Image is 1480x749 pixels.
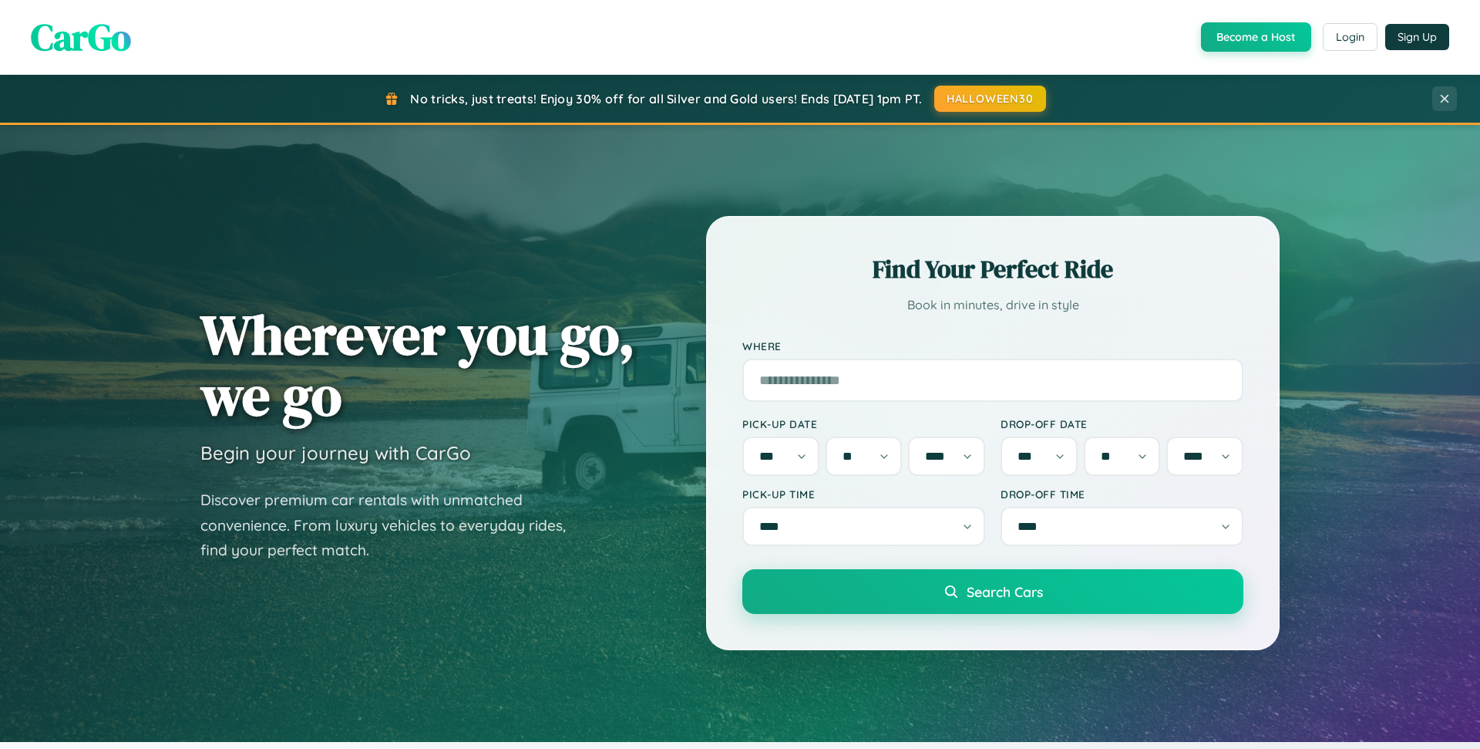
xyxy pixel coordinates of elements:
[742,569,1243,614] button: Search Cars
[1001,488,1243,501] label: Drop-off Time
[1385,24,1449,50] button: Sign Up
[200,488,586,563] p: Discover premium car rentals with unmatched convenience. From luxury vehicles to everyday rides, ...
[742,252,1243,286] h2: Find Your Perfect Ride
[1001,417,1243,430] label: Drop-off Date
[1201,22,1311,52] button: Become a Host
[200,441,471,464] h3: Begin your journey with CarGo
[200,304,635,426] h1: Wherever you go, we go
[742,488,985,501] label: Pick-up Time
[934,86,1046,112] button: HALLOWEEN30
[742,417,985,430] label: Pick-up Date
[742,339,1243,353] label: Where
[410,91,922,106] span: No tricks, just treats! Enjoy 30% off for all Silver and Gold users! Ends [DATE] 1pm PT.
[31,12,131,62] span: CarGo
[742,294,1243,316] p: Book in minutes, drive in style
[1323,23,1377,51] button: Login
[967,583,1043,600] span: Search Cars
